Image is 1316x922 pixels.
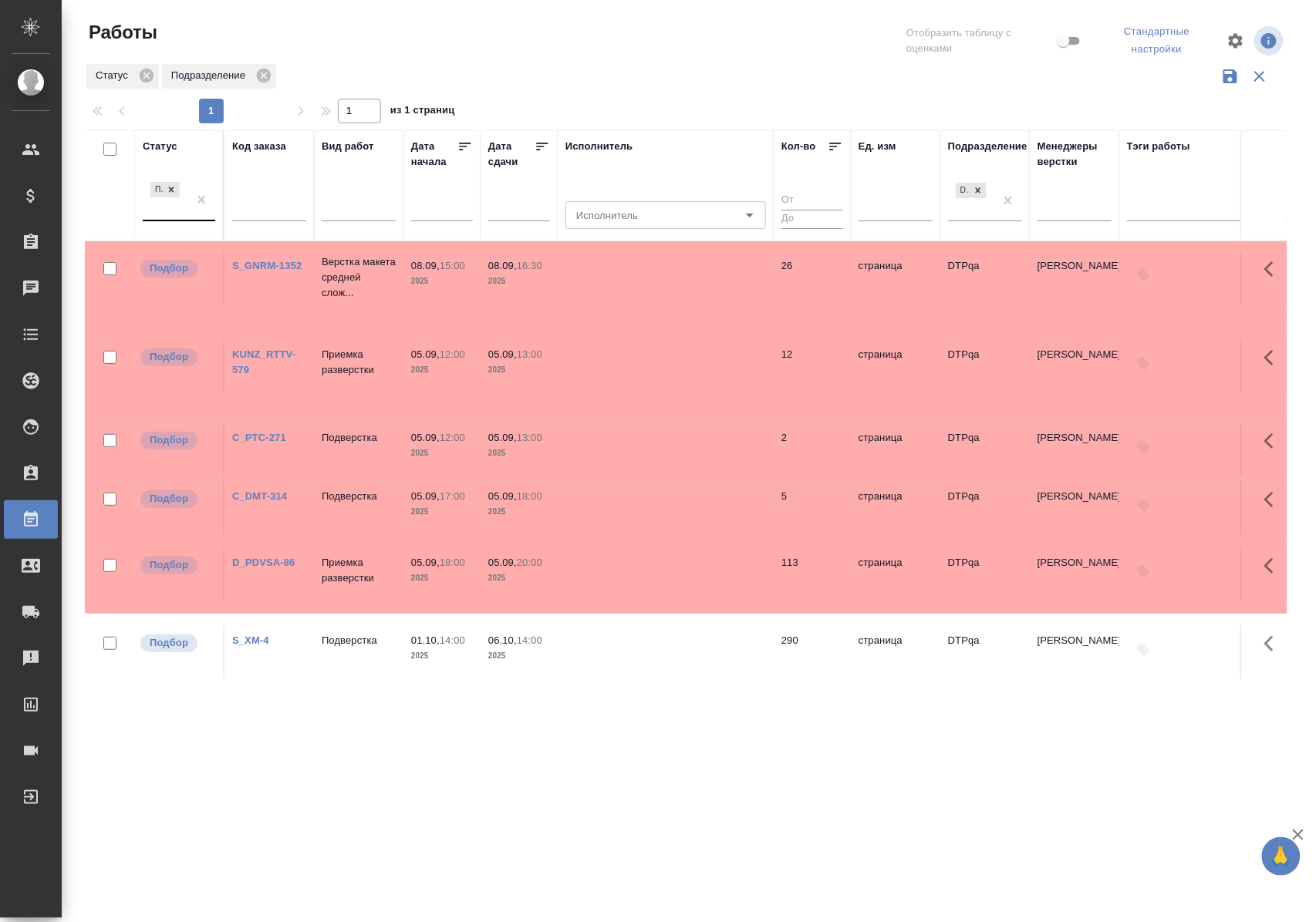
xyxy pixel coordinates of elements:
p: 05.09, [411,490,440,502]
p: 2025 [488,570,550,586]
a: C_PTC-271 [232,432,286,443]
p: Подверстка [322,489,396,504]
p: 2025 [411,648,473,664]
p: Подразделение [171,68,251,83]
td: DTPqa [940,547,1030,601]
td: 12 [774,339,851,393]
p: Подбор [150,349,188,365]
div: DTPqa [956,183,970,199]
p: 2025 [488,504,550,520]
p: 2025 [488,362,550,378]
div: Можно подбирать исполнителей [139,430,215,451]
div: Можно подбирать исполнителей [139,555,215,576]
p: 12:00 [440,348,465,360]
div: Кол-во [781,139,816,154]
p: 18:00 [517,490,542,502]
p: Подбор [150,491,188,506]
p: 05.09, [488,348,517,360]
p: 12:00 [440,432,465,443]
div: Вид работ [322,139,374,154]
div: Менеджеры верстки [1038,139,1112,170]
p: Подверстка [322,633,396,648]
div: Подбор [150,182,163,198]
p: Верстка макета средней слож... [322,254,396,301]
div: Подразделение [162,64,276,89]
div: Можно подбирать исполнителей [139,633,215,654]
div: Дата начала [411,139,457,170]
td: 290 [774,625,851,679]
p: 05.09, [411,348,440,360]
p: Приемка разверстки [322,555,396,586]
div: Можно подбирать исполнителей [139,258,215,279]
input: От [781,191,843,210]
button: Добавить тэги [1127,555,1161,589]
button: 🙏 [1262,837,1301,876]
div: Можно подбирать исполнителей [139,347,215,368]
span: Работы [85,20,157,45]
button: Добавить тэги [1127,489,1161,523]
p: Подбор [150,557,188,573]
div: split button [1097,20,1217,62]
p: Подбор [150,432,188,448]
p: Статус [96,68,133,83]
button: Здесь прячутся важные кнопки [1255,625,1292,662]
td: страница [851,422,940,476]
td: 113 [774,547,851,601]
p: 16:30 [517,260,542,271]
p: 2025 [411,446,473,461]
a: D_PDVSA-86 [232,557,295,568]
p: [PERSON_NAME] [1038,347,1112,362]
p: 2025 [411,570,473,586]
p: 15:00 [440,260,465,271]
p: 2025 [411,274,473,289]
p: 05.09, [488,490,517,502]
p: 2025 [488,648,550,664]
p: 05.09, [488,432,517,443]
span: 🙏 [1268,840,1294,873]
a: KUNZ_RTTV-579 [232,348,295,375]
div: DTPqa [954,181,988,200]
button: Здесь прячутся важные кнопки [1255,251,1292,288]
td: 2 [774,422,851,476]
span: из 1 страниц [390,101,455,123]
p: [PERSON_NAME] [1038,430,1112,446]
td: 5 [774,481,851,535]
div: Статус [143,139,177,154]
p: 17:00 [440,490,465,502]
p: Подбор [150,635,188,651]
button: Добавить тэги [1127,633,1161,667]
p: 13:00 [517,348,542,360]
p: [PERSON_NAME] [1038,489,1112,504]
p: 06.10, [488,634,517,646]
td: страница [851,481,940,535]
div: Статус [86,64,159,89]
span: Отобразить таблицу с оценками [906,25,1054,56]
p: 08.09, [488,260,517,271]
td: DTPqa [940,625,1030,679]
td: 26 [774,251,851,305]
button: Добавить тэги [1127,258,1161,292]
button: Сохранить фильтры [1216,62,1245,91]
td: страница [851,339,940,393]
div: Можно подбирать исполнителей [139,489,215,510]
button: Open [739,204,761,226]
a: S_GNRM-1352 [232,260,302,271]
p: [PERSON_NAME] [1038,555,1112,570]
td: DTPqa [940,251,1030,305]
p: 2025 [488,274,550,289]
p: 2025 [411,362,473,378]
p: 01.10, [411,634,440,646]
button: Здесь прячутся важные кнопки [1255,481,1292,518]
p: 08.09, [411,260,440,271]
td: DTPqa [940,339,1030,393]
p: 14:00 [440,634,465,646]
p: 05.09, [411,432,440,443]
p: 2025 [411,504,473,520]
button: Здесь прячутся важные кнопки [1255,422,1292,459]
p: 05.09, [411,557,440,568]
button: Добавить тэги [1127,430,1161,464]
td: страница [851,547,940,601]
td: страница [851,625,940,679]
td: DTPqa [940,422,1030,476]
p: 18:00 [440,557,465,568]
